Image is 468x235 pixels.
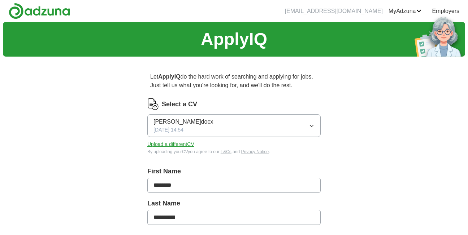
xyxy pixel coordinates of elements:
[241,149,269,154] a: Privacy Notice
[432,7,459,15] a: Employers
[147,98,159,110] img: CV Icon
[153,117,213,126] span: [PERSON_NAME]docx
[9,3,70,19] img: Adzuna logo
[162,99,197,109] label: Select a CV
[147,70,321,93] p: Let do the hard work of searching and applying for jobs. Just tell us what you're looking for, an...
[389,7,422,15] a: MyAdzuna
[153,126,183,134] span: [DATE] 14:54
[201,26,267,52] h1: ApplyIQ
[158,74,180,80] strong: ApplyIQ
[221,149,231,154] a: T&Cs
[147,148,321,155] div: By uploading your CV you agree to our and .
[147,167,321,176] label: First Name
[285,7,383,15] li: [EMAIL_ADDRESS][DOMAIN_NAME]
[147,141,194,148] button: Upload a differentCV
[147,199,321,208] label: Last Name
[147,114,321,137] button: [PERSON_NAME]docx[DATE] 14:54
